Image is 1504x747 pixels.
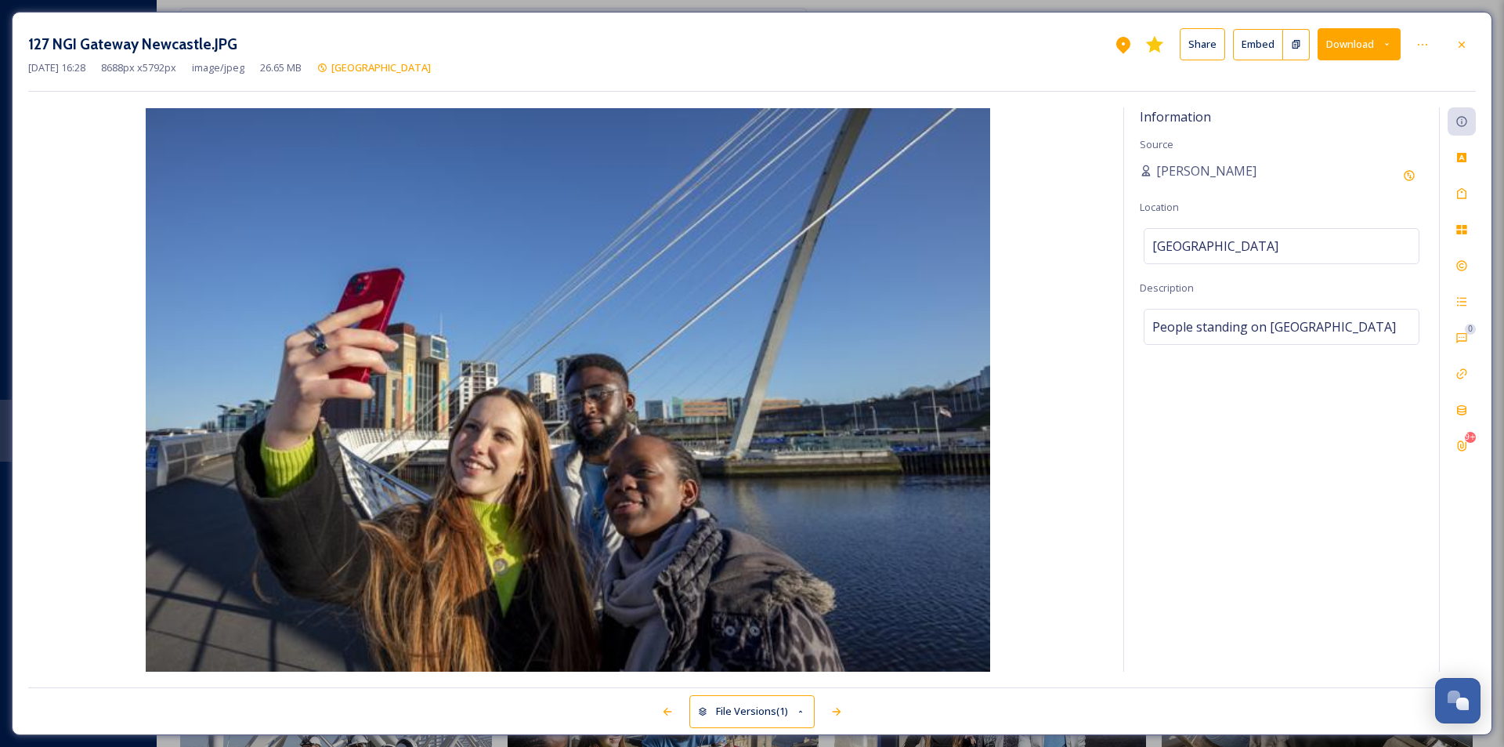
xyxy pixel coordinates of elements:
[1465,432,1476,443] div: 9+
[1140,200,1179,214] span: Location
[28,33,237,56] h3: 127 NGI Gateway Newcastle.JPG
[1152,237,1278,256] span: [GEOGRAPHIC_DATA]
[28,60,85,75] span: [DATE] 16:28
[28,108,1108,672] img: cf4ffc3b-55d4-4ed7-8a2d-ace7595796c5.jpg
[1156,161,1256,180] span: [PERSON_NAME]
[1435,678,1480,723] button: Open Chat
[1318,28,1401,60] button: Download
[1233,29,1283,60] button: Embed
[101,60,176,75] span: 8688 px x 5792 px
[260,60,302,75] span: 26.65 MB
[331,60,431,74] span: [GEOGRAPHIC_DATA]
[1140,281,1194,295] span: Description
[192,60,244,75] span: image/jpeg
[689,695,815,727] button: File Versions(1)
[1465,324,1476,335] div: 0
[1180,28,1225,60] button: Share
[1140,137,1173,151] span: Source
[1140,108,1211,125] span: Information
[1152,317,1396,336] span: People standing on [GEOGRAPHIC_DATA]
